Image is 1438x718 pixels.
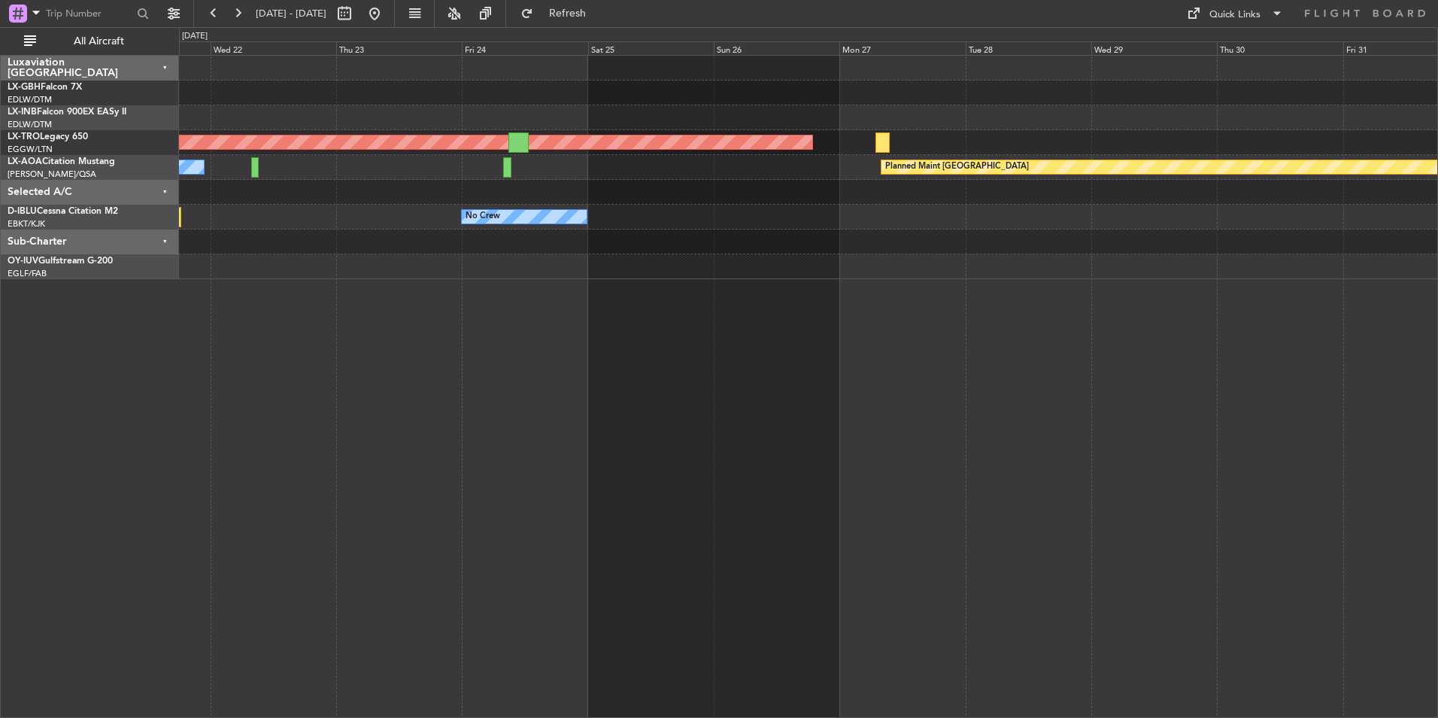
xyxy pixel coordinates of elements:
div: [DATE] [182,30,208,43]
span: [DATE] - [DATE] [256,7,326,20]
div: Fri 24 [462,41,587,55]
a: OY-IUVGulfstream G-200 [8,257,113,266]
div: Wed 22 [211,41,336,55]
div: Wed 29 [1091,41,1217,55]
a: LX-GBHFalcon 7X [8,83,82,92]
div: Mon 27 [839,41,965,55]
span: OY-IUV [8,257,38,266]
a: LX-INBFalcon 900EX EASy II [8,108,126,117]
a: [PERSON_NAME]/QSA [8,169,96,180]
span: D-IBLU [8,207,37,216]
div: Planned Maint [GEOGRAPHIC_DATA] [885,156,1029,178]
a: EDLW/DTM [8,94,52,105]
button: Refresh [514,2,604,26]
div: Thu 23 [336,41,462,55]
span: LX-GBH [8,83,41,92]
a: LX-AOACitation Mustang [8,157,115,166]
a: EDLW/DTM [8,119,52,130]
a: EGGW/LTN [8,144,53,155]
a: EBKT/KJK [8,218,45,230]
div: Thu 30 [1217,41,1342,55]
span: LX-AOA [8,157,42,166]
div: Quick Links [1209,8,1261,23]
a: EGLF/FAB [8,268,47,279]
button: Quick Links [1179,2,1291,26]
a: LX-TROLegacy 650 [8,132,88,141]
div: Tue 28 [966,41,1091,55]
span: Refresh [536,8,599,19]
span: LX-TRO [8,132,40,141]
span: LX-INB [8,108,37,117]
input: Trip Number [46,2,132,25]
div: No Crew [466,205,500,228]
div: Sun 26 [714,41,839,55]
span: All Aircraft [39,36,159,47]
div: Sat 25 [588,41,714,55]
a: D-IBLUCessna Citation M2 [8,207,118,216]
button: All Aircraft [17,29,163,53]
